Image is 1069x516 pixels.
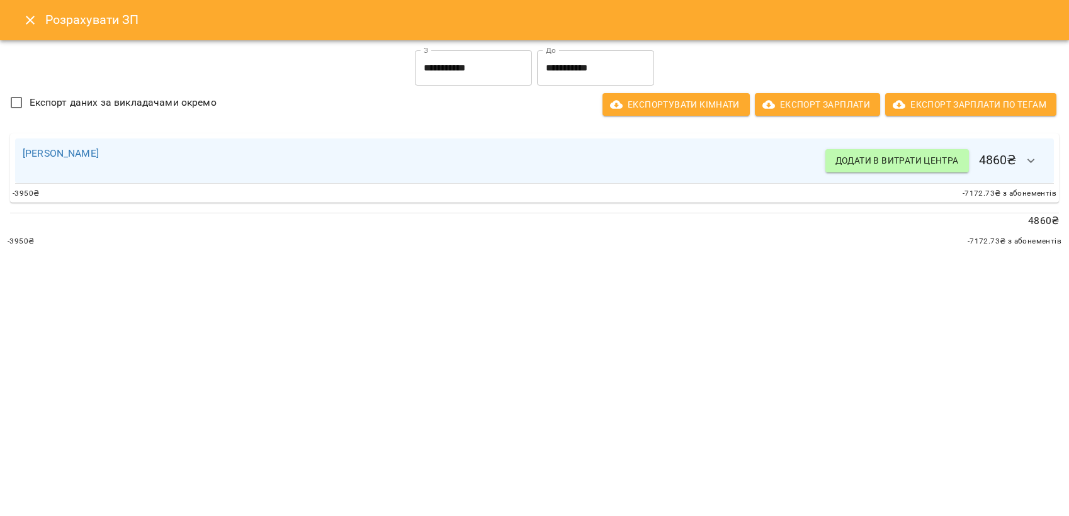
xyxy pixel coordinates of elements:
[13,188,39,200] span: -3950 ₴
[8,235,34,248] span: -3950 ₴
[15,5,45,35] button: Close
[23,147,99,159] a: [PERSON_NAME]
[835,153,959,168] span: Додати в витрати центра
[968,235,1061,248] span: -7172.73 ₴ з абонементів
[895,97,1046,112] span: Експорт Зарплати по тегам
[825,146,1046,176] h6: 4860 ₴
[825,149,969,172] button: Додати в витрати центра
[963,188,1056,200] span: -7172.73 ₴ з абонементів
[765,97,870,112] span: Експорт Зарплати
[10,213,1059,228] p: 4860 ₴
[45,10,1054,30] h6: Розрахувати ЗП
[602,93,750,116] button: Експортувати кімнати
[30,95,217,110] span: Експорт даних за викладачами окремо
[885,93,1056,116] button: Експорт Зарплати по тегам
[755,93,880,116] button: Експорт Зарплати
[613,97,740,112] span: Експортувати кімнати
